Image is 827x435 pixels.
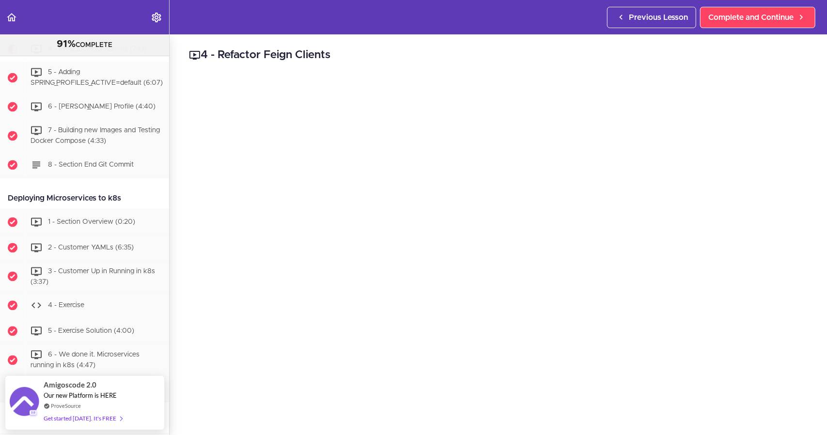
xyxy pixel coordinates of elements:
span: Our new Platform is HERE [44,391,117,399]
a: ProveSource [51,402,81,410]
span: 8 - Section End Git Commit [48,161,134,168]
img: provesource social proof notification image [10,387,39,419]
span: 91% [57,39,76,49]
svg: Back to course curriculum [6,12,17,23]
svg: Settings Menu [151,12,162,23]
div: Get started [DATE]. It's FREE [44,413,122,424]
span: Complete and Continue [708,12,794,23]
div: COMPLETE [12,38,157,51]
iframe: Video Player [189,78,808,426]
h2: 4 - Refactor Feign Clients [189,47,808,63]
span: 2 - Customer YAMLs (6:35) [48,244,134,250]
a: Previous Lesson [607,7,696,28]
span: Amigoscode 2.0 [44,379,96,390]
a: Complete and Continue [700,7,815,28]
span: Previous Lesson [629,12,688,23]
span: 1 - Section Overview (0:20) [48,218,135,225]
span: 6 - We done it. Microservices running in k8s (4:47) [31,351,140,369]
span: 5 - Exercise Solution (4:00) [48,327,134,334]
span: 3 - Customer Up in Running in k8s (3:37) [31,267,155,285]
span: 6 - [PERSON_NAME] Profile (4:40) [48,103,156,109]
span: 4 - Exercise [48,302,84,309]
span: 7 - Building new Images and Testing Docker Compose (4:33) [31,126,160,144]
